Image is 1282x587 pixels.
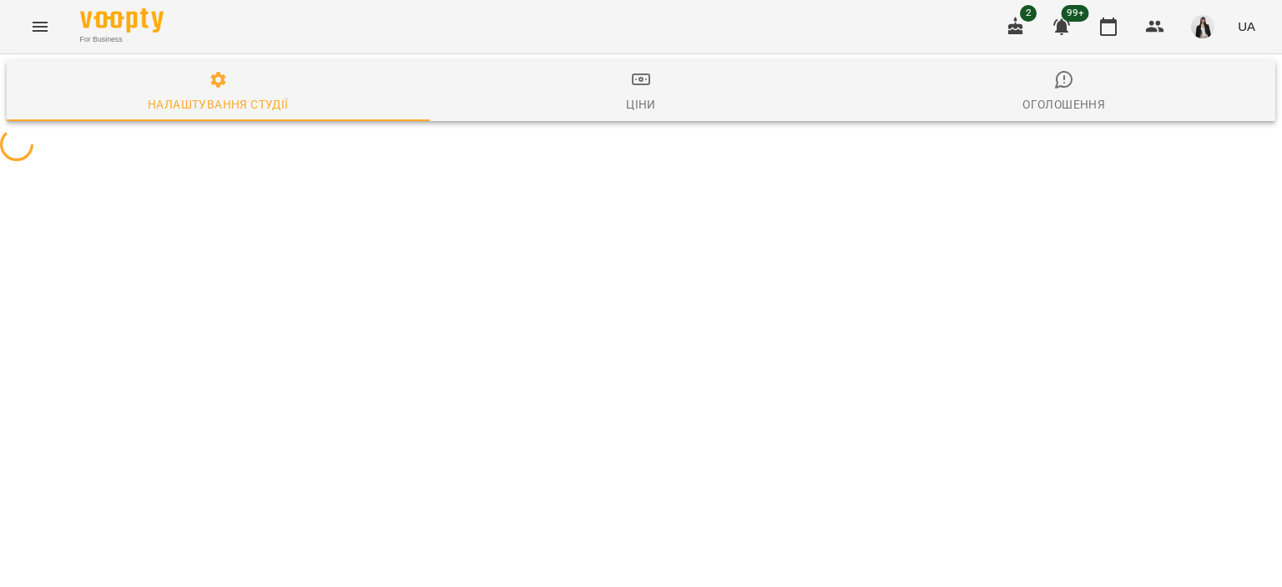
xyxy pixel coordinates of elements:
div: Ціни [626,94,656,114]
span: UA [1238,18,1255,35]
span: 2 [1020,5,1037,22]
div: Налаштування студії [148,94,288,114]
span: For Business [80,34,164,45]
button: UA [1231,11,1262,42]
img: 6be5f68e7f567926e92577630b8ad8eb.jpg [1191,15,1214,38]
span: 99+ [1062,5,1089,22]
button: Menu [20,7,60,47]
div: Оголошення [1022,94,1105,114]
img: Voopty Logo [80,8,164,33]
